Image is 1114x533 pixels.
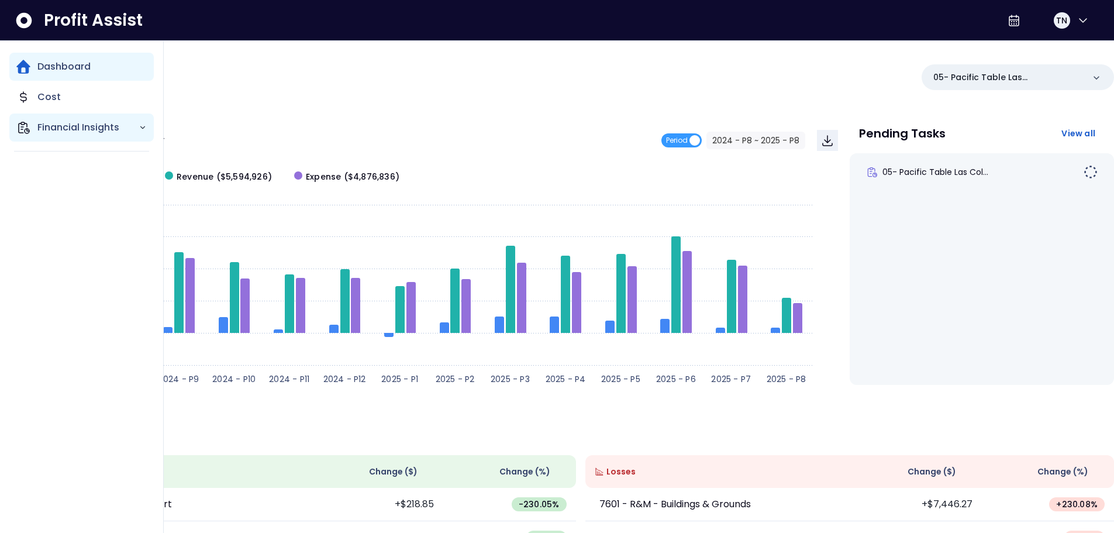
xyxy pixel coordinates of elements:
img: Not yet Started [1084,165,1098,179]
text: 2025 - P4 [546,373,586,385]
text: 2025 - P3 [491,373,530,385]
span: View all [1061,128,1095,139]
span: Profit Assist [44,10,143,31]
span: + 230.08 % [1056,498,1098,510]
text: 2025 - P7 [711,373,751,385]
text: 2024 - P12 [323,373,366,385]
span: Change ( $ ) [908,466,956,478]
text: 2025 - P5 [601,373,640,385]
text: 2025 - P8 [767,373,806,385]
span: TN [1056,15,1067,26]
span: Expense ($4,876,836) [306,171,399,183]
p: 05- Pacific Table Las Colinas(R365) [933,71,1084,84]
p: Financial Insights [37,121,139,135]
span: Change (%) [1037,466,1088,478]
p: Pending Tasks [859,128,946,139]
p: Dashboard [37,60,91,74]
text: 2024 - P9 [158,373,199,385]
span: 05- Pacific Table Las Col... [882,166,988,178]
text: 2024 - P11 [269,373,309,385]
button: View all [1052,123,1105,144]
p: Cost [37,90,61,104]
span: Revenue ($5,594,926) [177,171,272,183]
span: Change (%) [499,466,550,478]
span: -230.05 % [519,498,560,510]
text: 2025 - P6 [656,373,696,385]
td: +$218.85 [311,488,443,521]
text: 2025 - P1 [381,373,418,385]
p: 7601 - R&M - Buildings & Grounds [599,497,751,511]
span: Period [666,133,688,147]
text: 2024 - P10 [212,373,256,385]
p: Wins & Losses [47,429,1114,441]
td: +$7,446.27 [850,488,982,521]
button: 2024 - P8 ~ 2025 - P8 [706,132,805,149]
span: Change ( $ ) [369,466,418,478]
text: 2025 - P2 [436,373,475,385]
span: Losses [606,466,636,478]
button: Download [817,130,838,151]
